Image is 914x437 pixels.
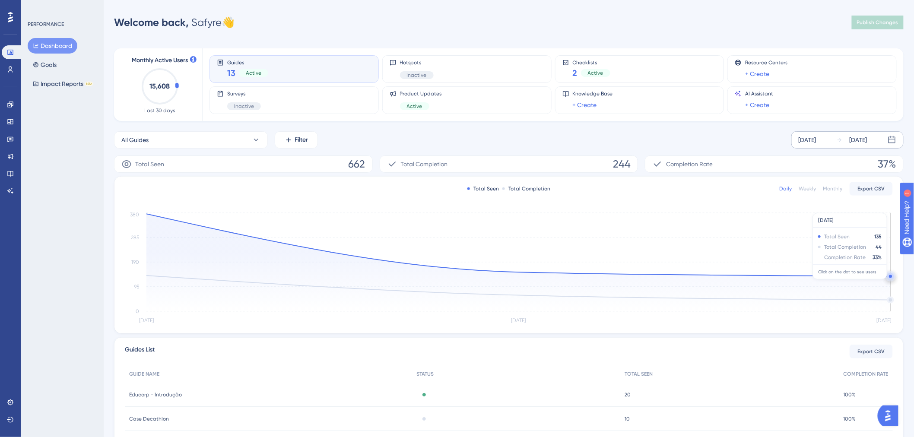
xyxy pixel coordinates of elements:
[850,135,867,145] div: [DATE]
[858,185,885,192] span: Export CSV
[275,131,318,149] button: Filter
[878,157,896,171] span: 37%
[28,57,62,73] button: Goals
[349,157,365,171] span: 662
[135,159,164,169] span: Total Seen
[407,72,427,79] span: Inactive
[799,185,816,192] div: Weekly
[467,185,499,192] div: Total Seen
[125,345,155,358] span: Guides List
[780,185,792,192] div: Daily
[573,59,610,65] span: Checklists
[121,135,149,145] span: All Guides
[150,82,170,90] text: 15,608
[139,318,154,324] tspan: [DATE]
[136,308,139,314] tspan: 0
[400,90,442,97] span: Product Updates
[745,59,787,66] span: Resource Centers
[129,391,182,398] span: Educorp - Introdução
[131,234,139,241] tspan: 285
[511,318,526,324] tspan: [DATE]
[114,16,189,28] span: Welcome back,
[625,391,631,398] span: 20
[876,318,891,324] tspan: [DATE]
[588,70,603,76] span: Active
[745,69,769,79] a: + Create
[823,185,843,192] div: Monthly
[130,212,139,218] tspan: 380
[502,185,550,192] div: Total Completion
[407,103,422,110] span: Active
[745,100,769,110] a: + Create
[850,345,893,358] button: Export CSV
[844,415,856,422] span: 100%
[60,4,62,11] div: 1
[850,182,893,196] button: Export CSV
[745,90,773,97] span: AI Assistant
[28,38,77,54] button: Dashboard
[858,348,885,355] span: Export CSV
[852,16,904,29] button: Publish Changes
[878,403,904,429] iframe: UserGuiding AI Assistant Launcher
[132,55,188,66] span: Monthly Active Users
[20,2,54,13] span: Need Help?
[401,159,448,169] span: Total Completion
[799,135,816,145] div: [DATE]
[400,59,434,66] span: Hotspots
[857,19,898,26] span: Publish Changes
[145,107,175,114] span: Last 30 days
[114,131,268,149] button: All Guides
[28,21,64,28] div: PERFORMANCE
[573,100,597,110] a: + Create
[666,159,713,169] span: Completion Rate
[844,370,889,377] span: COMPLETION RATE
[295,135,308,145] span: Filter
[114,16,235,29] div: Safyre 👋
[573,67,578,79] span: 2
[416,370,434,377] span: STATUS
[613,157,631,171] span: 244
[844,391,856,398] span: 100%
[28,76,98,92] button: Impact ReportsBETA
[625,370,653,377] span: TOTAL SEEN
[227,59,268,65] span: Guides
[134,284,139,290] tspan: 95
[85,82,93,86] div: BETA
[227,90,261,97] span: Surveys
[131,259,139,265] tspan: 190
[246,70,261,76] span: Active
[129,415,169,422] span: Case Decathlon
[129,370,159,377] span: GUIDE NAME
[234,103,254,110] span: Inactive
[573,90,613,97] span: Knowledge Base
[227,67,235,79] span: 13
[625,415,630,422] span: 10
